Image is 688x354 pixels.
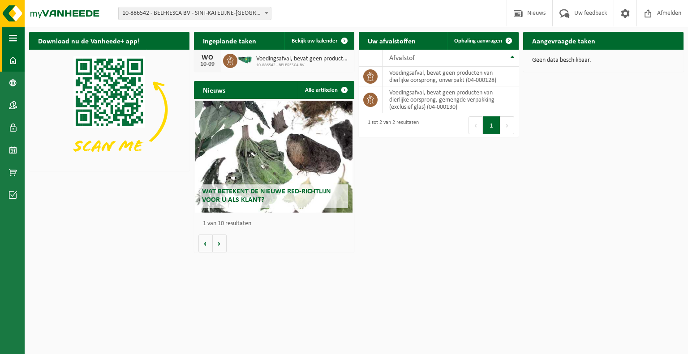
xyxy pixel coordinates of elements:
[389,55,415,62] span: Afvalstof
[198,61,216,68] div: 10-09
[237,56,253,64] img: HK-RS-14-GN-00
[119,7,271,20] span: 10-886542 - BELFRESCA BV - SINT-KATELIJNE-WAVER
[118,7,271,20] span: 10-886542 - BELFRESCA BV - SINT-KATELIJNE-WAVER
[213,235,227,252] button: Volgende
[532,57,675,64] p: Geen data beschikbaar.
[363,115,419,135] div: 1 tot 2 van 2 resultaten
[469,116,483,134] button: Previous
[359,32,425,49] h2: Uw afvalstoffen
[194,81,234,98] h2: Nieuws
[383,67,519,86] td: voedingsafval, bevat geen producten van dierlijke oorsprong, onverpakt (04-000128)
[284,32,353,50] a: Bekijk uw kalender
[198,54,216,61] div: WO
[195,101,353,213] a: Wat betekent de nieuwe RED-richtlijn voor u als klant?
[203,221,350,227] p: 1 van 10 resultaten
[202,188,331,204] span: Wat betekent de nieuwe RED-richtlijn voor u als klant?
[523,32,604,49] h2: Aangevraagde taken
[29,32,149,49] h2: Download nu de Vanheede+ app!
[256,63,350,68] span: 10-886542 - BELFRESCA BV
[198,235,213,252] button: Vorige
[292,38,338,44] span: Bekijk uw kalender
[29,50,189,170] img: Download de VHEPlus App
[298,81,353,99] a: Alle artikelen
[383,86,519,113] td: voedingsafval, bevat geen producten van dierlijke oorsprong, gemengde verpakking (exclusief glas)...
[454,38,502,44] span: Ophaling aanvragen
[256,55,350,63] span: Voedingsafval, bevat geen producten van dierlijke oorsprong, gemengde verpakking...
[194,32,265,49] h2: Ingeplande taken
[483,116,500,134] button: 1
[500,116,514,134] button: Next
[447,32,518,50] a: Ophaling aanvragen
